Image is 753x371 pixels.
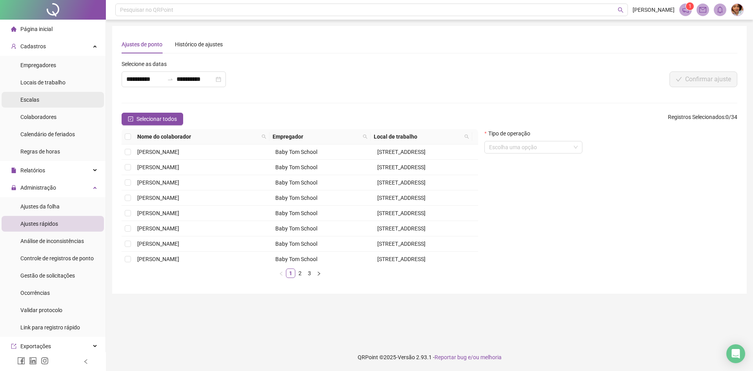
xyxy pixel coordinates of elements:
span: Controle de registros de ponto [20,255,94,261]
span: search [464,134,469,139]
span: Locais de trabalho [20,79,65,86]
li: Página anterior [276,269,286,278]
span: Ajustes rápidos [20,221,58,227]
span: search [363,134,367,139]
span: user-add [11,44,16,49]
a: 3 [305,269,314,278]
span: facebook [17,357,25,365]
span: Local de trabalho [374,132,461,141]
span: search [463,131,471,143]
span: Página inicial [20,26,53,32]
span: [PERSON_NAME] [137,179,179,186]
span: [PERSON_NAME] [137,164,179,170]
span: [PERSON_NAME] [137,225,179,232]
span: mail [699,6,706,13]
div: Open Intercom Messenger [726,344,745,363]
div: Histórico de ajustes [175,40,223,49]
span: Empregador [273,132,360,141]
span: search [260,131,268,143]
span: Empregadores [20,62,56,68]
span: Reportar bug e/ou melhoria [435,354,502,360]
span: Regras de horas [20,148,60,155]
li: Próxima página [314,269,324,278]
li: 2 [295,269,305,278]
span: export [11,344,16,349]
span: Validar protocolo [20,307,62,313]
span: Baby Tom School [275,256,317,262]
span: : 0 / 34 [668,113,737,125]
span: swap-right [167,76,173,82]
span: search [618,7,624,13]
span: [PERSON_NAME] [633,5,675,14]
span: [STREET_ADDRESS] [377,241,426,247]
span: [PERSON_NAME] [137,195,179,201]
span: Calendário de feriados [20,131,75,137]
span: Baby Tom School [275,225,317,232]
span: [STREET_ADDRESS] [377,210,426,216]
span: linkedin [29,357,37,365]
span: file [11,168,16,173]
button: left [276,269,286,278]
span: Relatórios [20,167,45,174]
a: 2 [296,269,304,278]
span: Selecionar todos [136,115,177,123]
span: [STREET_ADDRESS] [377,164,426,170]
span: search [262,134,266,139]
span: Exportações [20,343,51,349]
span: home [11,26,16,32]
span: [STREET_ADDRESS] [377,149,426,155]
span: Ajustes da folha [20,203,60,210]
span: [STREET_ADDRESS] [377,225,426,232]
span: [STREET_ADDRESS] [377,256,426,262]
span: [PERSON_NAME] [137,256,179,262]
span: Link para registro rápido [20,324,80,331]
li: 1 [286,269,295,278]
span: Baby Tom School [275,149,317,155]
span: [PERSON_NAME] [137,210,179,216]
span: right [316,271,321,276]
footer: QRPoint © 2025 - 2.93.1 - [106,344,753,371]
span: Baby Tom School [275,164,317,170]
span: instagram [41,357,49,365]
span: Versão [398,354,415,360]
button: Selecionar todos [122,113,183,125]
span: Colaboradores [20,114,56,120]
label: Selecione as datas [122,60,172,68]
span: Nome do colaborador [137,132,258,141]
span: Baby Tom School [275,179,317,186]
span: [STREET_ADDRESS] [377,195,426,201]
button: right [314,269,324,278]
span: Cadastros [20,43,46,49]
span: Baby Tom School [275,195,317,201]
span: Administração [20,185,56,191]
sup: 1 [686,2,694,10]
span: to [167,76,173,82]
span: Gestão de solicitações [20,272,75,279]
span: Baby Tom School [275,210,317,216]
span: [PERSON_NAME] [137,149,179,155]
span: Escalas [20,97,39,103]
label: Tipo de operação [484,129,535,138]
span: [PERSON_NAME] [137,241,179,247]
span: search [361,131,369,143]
li: 3 [305,269,314,278]
span: left [83,359,89,364]
span: 1 [689,4,691,9]
span: Análise de inconsistências [20,238,84,244]
span: check-square [128,116,133,122]
span: lock [11,185,16,190]
span: Ocorrências [20,290,50,296]
button: Confirmar ajuste [669,71,737,87]
span: bell [717,6,724,13]
span: Baby Tom School [275,241,317,247]
span: left [279,271,284,276]
span: [STREET_ADDRESS] [377,179,426,186]
div: Ajustes de ponto [122,40,162,49]
a: 1 [286,269,295,278]
span: notification [682,6,689,13]
span: Registros Selecionados [668,114,724,120]
img: 81251 [731,4,743,16]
